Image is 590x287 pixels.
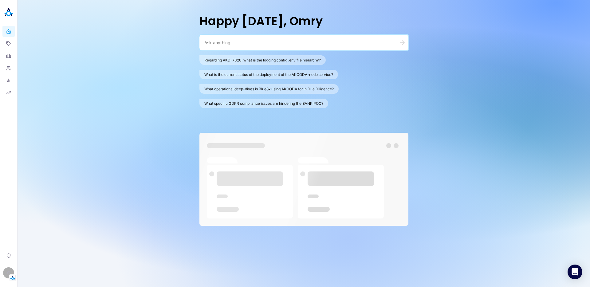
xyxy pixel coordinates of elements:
h1: Happy [DATE], Omry [199,12,408,30]
button: What is the current status of the deployment of the AKOODA-node service? [199,70,338,79]
button: What specific GDPR compliance issues are hindering the BVNK POC? [199,99,328,108]
button: Regarding AKD-7320, what is the logging config .env file hierarchy? [199,55,326,65]
button: OTenant Logo [2,265,15,281]
div: Open Intercom Messenger [568,265,582,279]
img: Tenant Logo [10,275,16,281]
div: O [3,267,14,278]
img: Akooda Logo [2,6,15,18]
button: What operational deep-dives is Blue8x using AKOODA for in Due Diligence? [199,84,339,94]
